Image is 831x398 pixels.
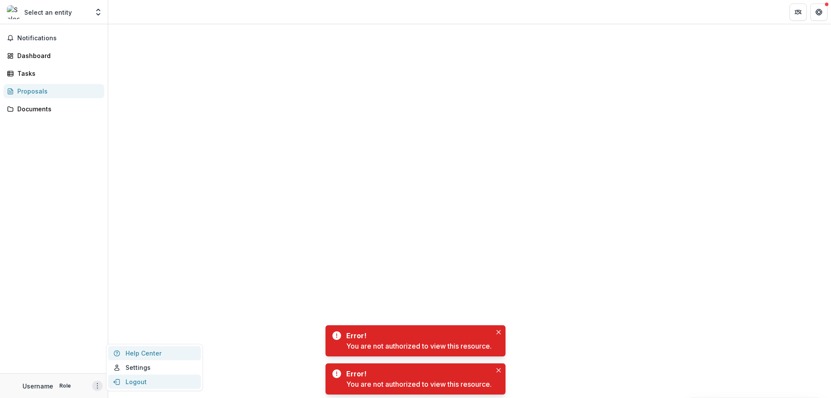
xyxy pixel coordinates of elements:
button: Close [493,365,504,375]
img: Select an entity [7,5,21,19]
a: Documents [3,102,104,116]
div: You are not authorized to view this resource. [346,341,492,351]
a: Dashboard [3,49,104,63]
button: Get Help [810,3,828,21]
a: Tasks [3,66,104,81]
p: Select an entity [24,8,72,17]
div: Error! [346,330,488,341]
div: Tasks [17,69,97,78]
button: Partners [789,3,807,21]
div: You are not authorized to view this resource. [346,379,492,389]
div: Proposals [17,87,97,96]
div: Dashboard [17,51,97,60]
button: Close [493,327,504,337]
p: Username [23,382,53,391]
span: Notifications [17,35,101,42]
button: Open entity switcher [92,3,104,21]
p: Role [57,382,74,390]
button: Notifications [3,31,104,45]
button: More [92,381,103,391]
div: Documents [17,104,97,113]
div: Error! [346,369,488,379]
a: Proposals [3,84,104,98]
